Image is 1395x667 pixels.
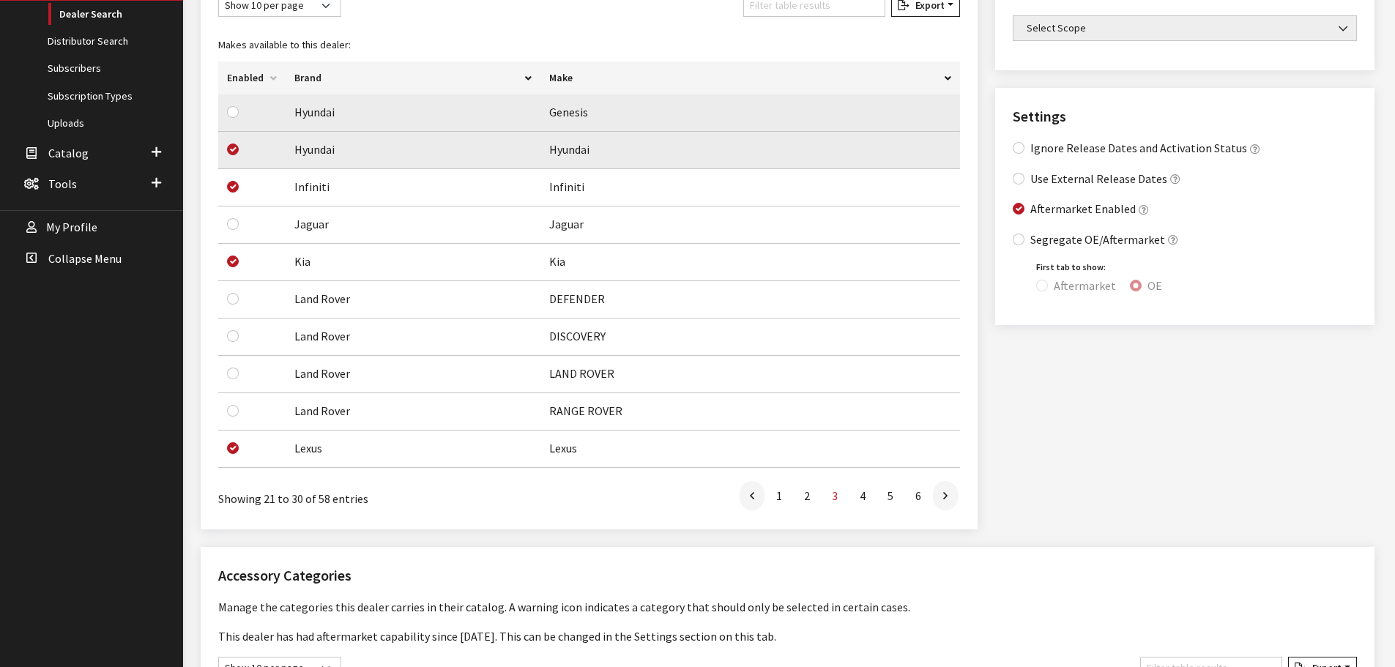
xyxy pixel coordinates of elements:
[549,142,589,157] span: Hyundai
[218,62,286,94] th: Enabled: activate to sort column ascending
[218,29,960,62] caption: Makes available to this dealer:
[227,368,239,379] input: Enable Make
[794,481,820,510] a: 2
[540,62,960,94] th: Make: activate to sort column ascending
[549,105,588,119] span: Genesis
[46,220,97,235] span: My Profile
[227,144,239,155] input: Disable Make
[1013,105,1357,127] h2: Settings
[286,431,540,468] td: Lexus
[1147,277,1162,294] label: OE
[549,366,614,381] span: LAND ROVER
[48,251,122,266] span: Collapse Menu
[227,181,239,193] input: Disable Make
[549,179,584,194] span: Infiniti
[549,217,584,231] span: Jaguar
[286,281,540,318] td: Land Rover
[549,329,606,343] span: DISCOVERY
[286,206,540,244] td: Jaguar
[549,254,565,269] span: Kia
[286,356,540,393] td: Land Rover
[218,564,1357,586] h2: Accessory Categories
[227,405,239,417] input: Enable Make
[218,627,1357,645] p: This dealer has had aftermarket capability since [DATE]. This can be changed in the Settings sect...
[549,403,622,418] span: RANGE ROVER
[1030,231,1165,248] label: Segregate OE/Aftermarket
[549,291,605,306] span: DEFENDER
[1054,277,1116,294] label: Aftermarket
[227,442,239,454] input: Disable Make
[286,62,540,94] th: Brand: activate to sort column descending
[905,481,931,510] a: 6
[227,330,239,342] input: Enable Make
[286,169,540,206] td: Infiniti
[549,441,577,455] span: Lexus
[227,293,239,305] input: Enable Make
[286,318,540,356] td: Land Rover
[218,480,517,507] div: Showing 21 to 30 of 58 entries
[1030,200,1136,217] label: Aftermarket Enabled
[1022,21,1347,36] span: Select Scope
[48,176,77,191] span: Tools
[286,94,540,132] td: Hyundai
[227,218,239,230] input: Enable Make
[286,393,540,431] td: Land Rover
[877,481,904,510] a: 5
[1030,139,1247,157] label: Ignore Release Dates and Activation Status
[766,481,792,510] a: 1
[227,106,239,118] input: Enable Make
[1036,261,1357,274] legend: First tab to show:
[48,146,89,160] span: Catalog
[227,256,239,267] input: Disable Make
[218,598,1357,616] p: Manage the categories this dealer carries in their catalog. A warning icon indicates a category t...
[286,244,540,281] td: Kia
[1013,15,1357,41] span: Select Scope
[849,481,876,510] a: 4
[286,132,540,169] td: Hyundai
[822,481,848,510] a: 3
[1030,170,1167,187] label: Use External Release Dates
